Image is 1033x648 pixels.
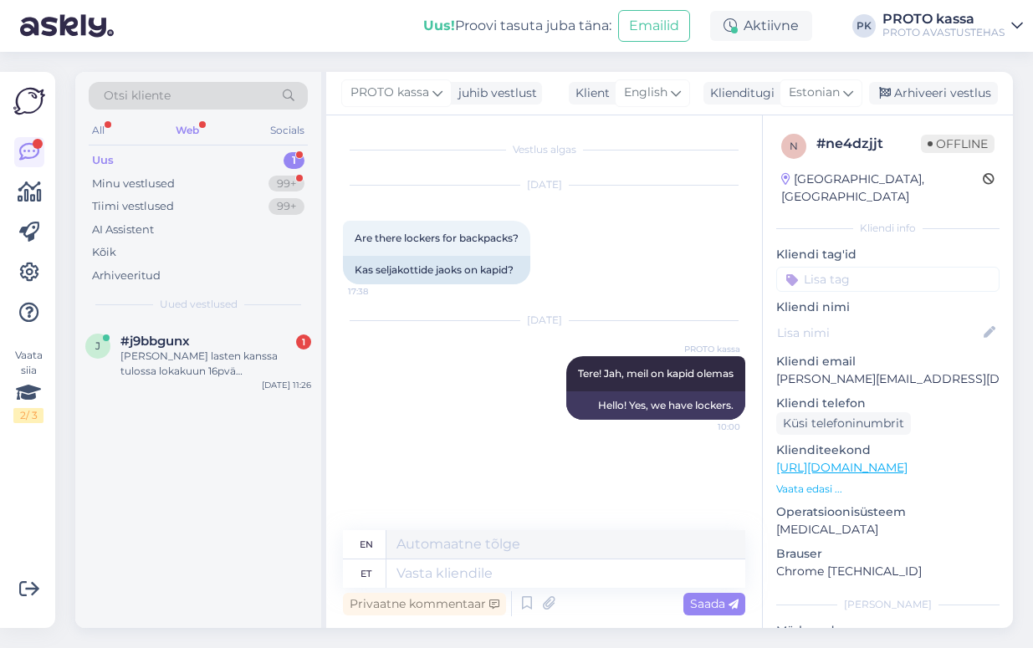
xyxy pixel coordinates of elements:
[776,597,1000,612] div: [PERSON_NAME]
[120,349,311,379] div: [PERSON_NAME] lasten kanssa tulossa lokakuun 16pvä [GEOGRAPHIC_DATA], ajattelin tulla viettämään ...
[776,412,911,435] div: Küsi telefoninumbrit
[423,18,455,33] b: Uus!
[92,268,161,284] div: Arhiveeritud
[92,176,175,192] div: Minu vestlused
[781,171,983,206] div: [GEOGRAPHIC_DATA], [GEOGRAPHIC_DATA]
[92,244,116,261] div: Kõik
[776,460,908,475] a: [URL][DOMAIN_NAME]
[776,482,1000,497] p: Vaata edasi ...
[777,324,980,342] input: Lisa nimi
[104,87,171,105] span: Otsi kliente
[343,256,530,284] div: Kas seljakottide jaoks on kapid?
[566,391,745,420] div: Hello! Yes, we have lockers.
[624,84,667,102] span: English
[578,367,734,380] span: Tere! Jah, meil on kapid olemas
[882,13,1005,26] div: PROTO kassa
[355,232,519,244] span: Are there lockers for backpacks?
[423,16,611,36] div: Proovi tasuta juba täna:
[690,596,739,611] span: Saada
[776,246,1000,263] p: Kliendi tag'id
[776,622,1000,640] p: Märkmed
[172,120,202,141] div: Web
[618,10,690,42] button: Emailid
[789,84,840,102] span: Estonian
[13,85,45,117] img: Askly Logo
[284,152,304,169] div: 1
[703,84,775,102] div: Klienditugi
[262,379,311,391] div: [DATE] 11:26
[160,297,238,312] span: Uued vestlused
[882,26,1005,39] div: PROTO AVASTUSTEHAS
[569,84,610,102] div: Klient
[678,343,740,355] span: PROTO kassa
[678,421,740,433] span: 10:00
[921,135,995,153] span: Offline
[92,222,154,238] div: AI Assistent
[343,313,745,328] div: [DATE]
[776,267,1000,292] input: Lisa tag
[361,559,371,588] div: et
[790,140,798,152] span: n
[13,408,43,423] div: 2 / 3
[776,521,1000,538] p: [MEDICAL_DATA]
[343,142,745,157] div: Vestlus algas
[452,84,537,102] div: juhib vestlust
[92,152,114,169] div: Uus
[776,441,1000,459] p: Klienditeekond
[120,334,190,349] span: #j9bbgunx
[776,298,1000,316] p: Kliendi nimi
[343,177,745,192] div: [DATE]
[350,84,429,102] span: PROTO kassa
[268,198,304,215] div: 99+
[776,545,1000,563] p: Brauser
[776,353,1000,370] p: Kliendi email
[816,134,921,154] div: # ne4dzjjt
[268,176,304,192] div: 99+
[296,334,311,350] div: 1
[95,339,100,352] span: j
[882,13,1023,39] a: PROTO kassaPROTO AVASTUSTEHAS
[776,370,1000,388] p: [PERSON_NAME][EMAIL_ADDRESS][DOMAIN_NAME]
[869,82,998,105] div: Arhiveeri vestlus
[13,348,43,423] div: Vaata siia
[89,120,108,141] div: All
[360,530,373,559] div: en
[776,503,1000,521] p: Operatsioonisüsteem
[267,120,308,141] div: Socials
[710,11,812,41] div: Aktiivne
[348,285,411,298] span: 17:38
[92,198,174,215] div: Tiimi vestlused
[343,593,506,615] div: Privaatne kommentaar
[852,14,876,38] div: PK
[776,563,1000,580] p: Chrome [TECHNICAL_ID]
[776,221,1000,236] div: Kliendi info
[776,395,1000,412] p: Kliendi telefon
